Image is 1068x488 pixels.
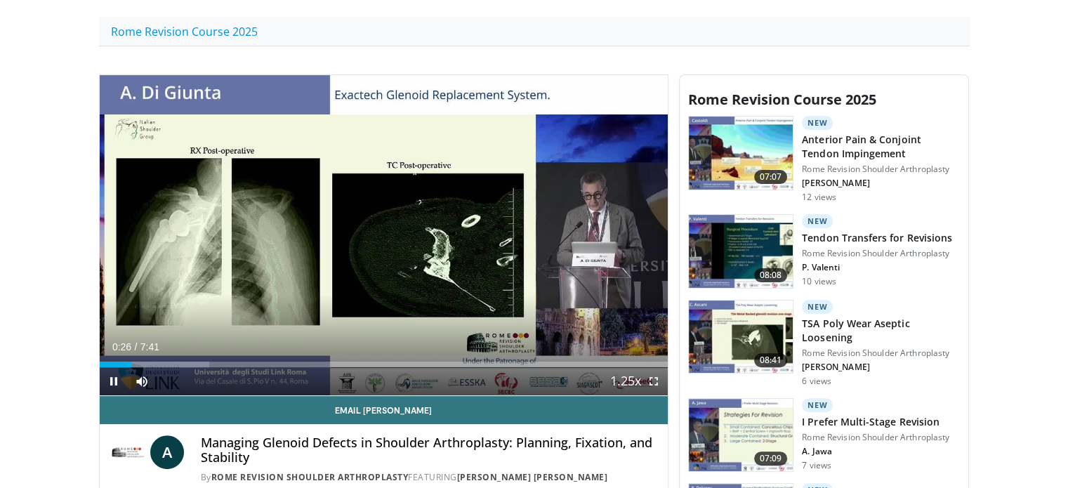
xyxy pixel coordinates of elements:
[201,435,657,466] h4: Managing Glenoid Defects in Shoulder Arthroplasty: Planning, Fixation, and Stability
[802,398,833,412] p: New
[100,75,668,396] video-js: Video Player
[100,367,128,395] button: Pause
[111,435,145,469] img: Rome Revision Shoulder Arthroplasty
[100,362,668,367] div: Progress Bar
[754,353,788,367] span: 08:41
[99,17,270,46] a: Rome Revision Course 2025
[802,178,960,189] p: [PERSON_NAME]
[612,367,640,395] button: Playback Rate
[112,341,131,352] span: 0:26
[688,116,960,203] a: 07:07 New Anterior Pain & Conjoint Tendon Impingement Rome Revision Shoulder Arthroplasty [PERSON...
[135,341,138,352] span: /
[802,164,960,175] p: Rome Revision Shoulder Arthroplasty
[754,268,788,282] span: 08:08
[802,300,833,314] p: New
[689,215,793,288] img: f121adf3-8f2a-432a-ab04-b981073a2ae5.150x105_q85_crop-smart_upscale.jpg
[754,170,788,184] span: 07:07
[802,276,836,287] p: 10 views
[150,435,184,469] a: A
[688,90,876,109] span: Rome Revision Course 2025
[802,248,952,259] p: Rome Revision Shoulder Arthroplasty
[802,415,949,429] h3: I Prefer Multi-Stage Revision
[689,301,793,374] img: b9682281-d191-4971-8e2c-52cd21f8feaa.150x105_q85_crop-smart_upscale.jpg
[802,348,960,359] p: Rome Revision Shoulder Arthroplasty
[128,367,156,395] button: Mute
[802,376,831,387] p: 6 views
[640,367,668,395] button: Fullscreen
[688,398,960,473] a: 07:09 New I Prefer Multi-Stage Revision Rome Revision Shoulder Arthroplasty A. Jawa 7 views
[688,300,960,387] a: 08:41 New TSA Poly Wear Aseptic Loosening Rome Revision Shoulder Arthroplasty [PERSON_NAME] 6 views
[802,262,952,273] p: P. Valenti
[201,471,657,484] div: By FEATURING
[802,362,960,373] p: [PERSON_NAME]
[802,133,960,161] h3: Anterior Pain & Conjoint Tendon Impingement
[802,317,960,345] h3: TSA Poly Wear Aseptic Loosening
[802,214,833,228] p: New
[689,117,793,190] img: 8037028b-5014-4d38-9a8c-71d966c81743.150x105_q85_crop-smart_upscale.jpg
[211,471,409,483] a: Rome Revision Shoulder Arthroplasty
[802,432,949,443] p: Rome Revision Shoulder Arthroplasty
[802,192,836,203] p: 12 views
[754,451,788,466] span: 07:09
[100,396,668,424] a: Email [PERSON_NAME]
[802,446,949,457] p: A. Jawa
[802,231,952,245] h3: Tendon Transfers for Revisions
[802,116,833,130] p: New
[457,471,608,483] a: [PERSON_NAME] [PERSON_NAME]
[689,399,793,472] img: a3fe917b-418f-4b37-ad2e-b0d12482d850.150x105_q85_crop-smart_upscale.jpg
[140,341,159,352] span: 7:41
[688,214,960,289] a: 08:08 New Tendon Transfers for Revisions Rome Revision Shoulder Arthroplasty P. Valenti 10 views
[802,460,831,471] p: 7 views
